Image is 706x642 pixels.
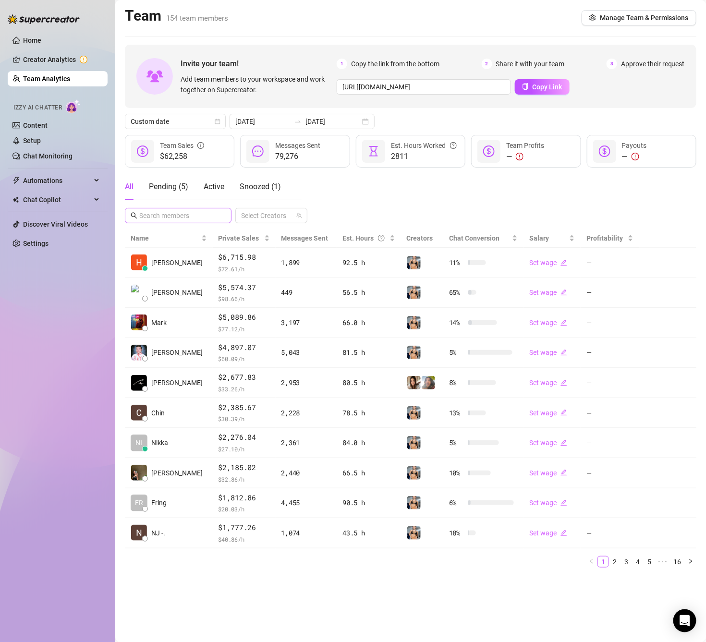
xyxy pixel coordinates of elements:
[343,437,395,448] div: 84.0 h
[219,444,270,454] span: $ 27.10 /h
[23,192,91,207] span: Chat Copilot
[151,317,167,328] span: Mark
[688,558,694,564] span: right
[529,439,567,447] a: Set wageedit
[407,466,421,480] img: Veronica
[560,349,567,356] span: edit
[252,145,264,157] span: message
[23,121,48,129] a: Content
[581,248,639,278] td: —
[281,528,331,538] div: 1,074
[597,556,609,568] li: 1
[197,140,204,151] span: info-circle
[219,432,270,443] span: $2,276.04
[581,278,639,308] td: —
[516,153,523,160] span: exclamation-circle
[137,145,148,157] span: dollar-circle
[219,324,270,334] span: $ 77.12 /h
[219,492,270,504] span: $1,812.86
[391,140,457,151] div: Est. Hours Worked
[343,468,395,478] div: 66.5 h
[219,264,270,274] span: $ 72.61 /h
[581,338,639,368] td: —
[131,405,147,421] img: Chin
[131,375,147,391] img: Ervonne Samson
[219,414,270,424] span: $ 30.39 /h
[281,347,331,358] div: 5,043
[131,285,147,301] img: Philip
[204,182,224,191] span: Active
[343,528,395,538] div: 43.5 h
[560,289,567,296] span: edit
[281,437,331,448] div: 2,361
[529,349,567,356] a: Set wageedit
[219,354,270,363] span: $ 60.09 /h
[506,151,544,162] div: —
[449,497,464,508] span: 6 %
[581,428,639,458] td: —
[23,52,100,67] a: Creator Analytics exclamation-circle
[139,210,218,221] input: Search members
[219,504,270,514] span: $ 20.03 /h
[135,497,143,508] span: FR
[589,14,596,21] span: setting
[407,286,421,299] img: Veronica
[131,345,147,361] img: JC Esteban Labi
[219,294,270,303] span: $ 98.66 /h
[560,530,567,536] span: edit
[407,376,421,389] img: Jessica
[219,534,270,544] span: $ 40.86 /h
[599,145,610,157] span: dollar-circle
[23,36,41,44] a: Home
[275,151,320,162] span: 79,276
[343,408,395,418] div: 78.5 h
[589,558,595,564] span: left
[622,142,647,149] span: Payouts
[215,119,220,124] span: calendar
[449,437,464,448] span: 5 %
[449,287,464,298] span: 65 %
[281,497,331,508] div: 4,455
[136,437,143,448] span: NI
[235,116,290,127] input: Start date
[529,499,567,507] a: Set wageedit
[560,499,567,506] span: edit
[655,556,670,568] span: •••
[343,377,395,388] div: 80.5 h
[407,526,421,540] img: Veronica
[281,257,331,268] div: 1,899
[160,151,204,162] span: $62,258
[281,317,331,328] div: 3,197
[281,234,329,242] span: Messages Sent
[609,556,621,568] li: 2
[343,347,395,358] div: 81.5 h
[529,319,567,327] a: Set wageedit
[529,259,567,266] a: Set wageedit
[219,282,270,293] span: $5,574.37
[151,528,165,538] span: NJ -.
[281,377,331,388] div: 2,953
[506,142,544,149] span: Team Profits
[560,259,567,266] span: edit
[522,83,529,90] span: copy
[219,402,270,413] span: $2,385.67
[449,257,464,268] span: 11 %
[581,488,639,519] td: —
[166,14,228,23] span: 154 team members
[670,556,685,568] li: 16
[151,257,203,268] span: [PERSON_NAME]
[449,468,464,478] span: 10 %
[151,437,168,448] span: Nikka
[449,528,464,538] span: 18 %
[391,151,457,162] span: 2811
[12,177,20,184] span: thunderbolt
[632,153,639,160] span: exclamation-circle
[449,377,464,388] span: 8 %
[515,79,570,95] button: Copy Link
[529,529,567,537] a: Set wageedit
[483,145,495,157] span: dollar-circle
[343,287,395,298] div: 56.5 h
[496,59,565,69] span: Share it with your team
[13,103,62,112] span: Izzy AI Chatter
[181,74,333,95] span: Add team members to your workspace and work together on Supercreator.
